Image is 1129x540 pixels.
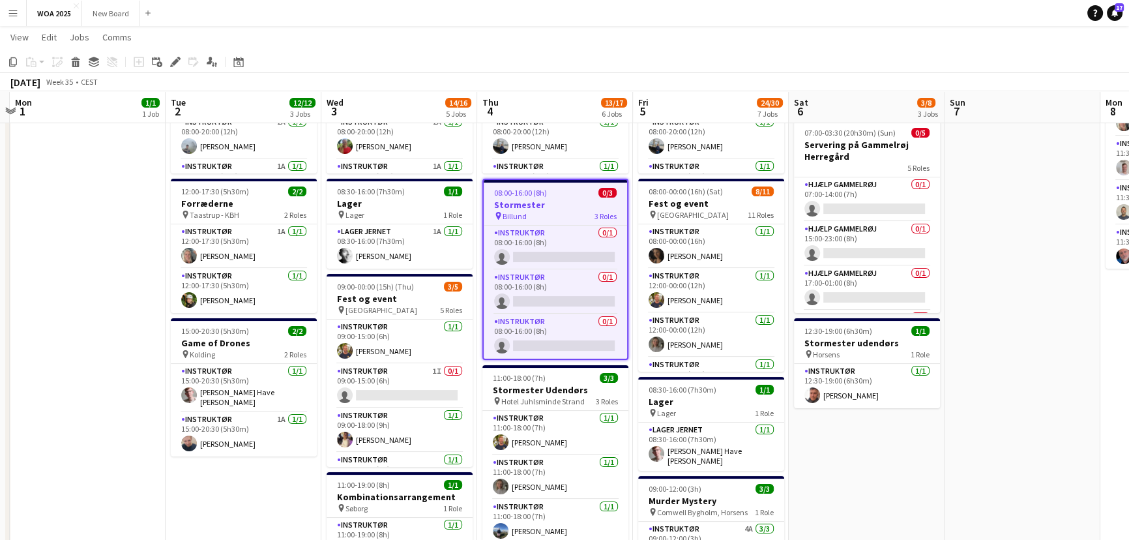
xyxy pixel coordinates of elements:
[649,385,716,395] span: 08:30-16:00 (7h30m)
[484,314,627,359] app-card-role: Instruktør0/108:00-16:00 (8h)
[327,408,473,453] app-card-role: Instruktør1/109:00-18:00 (9h)[PERSON_NAME]
[1115,3,1124,12] span: 17
[482,115,628,159] app-card-role: Instruktør1/108:00-20:00 (12h)[PERSON_NAME]
[755,507,774,517] span: 1 Role
[327,97,344,108] span: Wed
[288,326,306,336] span: 2/2
[638,198,784,209] h3: Fest og event
[327,491,473,503] h3: Kombinationsarrangement
[657,210,729,220] span: [GEOGRAPHIC_DATA]
[443,210,462,220] span: 1 Role
[493,373,546,383] span: 11:00-18:00 (7h)
[480,104,499,119] span: 4
[327,224,473,269] app-card-role: Lager Jernet1A1/108:30-16:00 (7h30m)[PERSON_NAME]
[638,224,784,269] app-card-role: Instruktør1/108:00-00:00 (16h)[PERSON_NAME]
[171,412,317,457] app-card-role: Instruktør1A1/115:00-20:30 (5h30m)[PERSON_NAME]
[65,29,95,46] a: Jobs
[482,384,628,396] h3: Stormester Udendørs
[337,480,390,490] span: 11:00-19:00 (8h)
[171,115,317,159] app-card-role: Instruktør2A1/108:00-20:00 (12h)[PERSON_NAME]
[482,411,628,455] app-card-role: Instruktør1/111:00-18:00 (7h)[PERSON_NAME]
[327,274,473,467] app-job-card: 09:00-00:00 (15h) (Thu)3/5Fest og event [GEOGRAPHIC_DATA]5 RolesInstruktør1/109:00-15:00 (6h)[PER...
[638,97,649,108] span: Fri
[171,179,317,313] app-job-card: 12:00-17:30 (5h30m)2/2Forræderne Taastrup - KBH2 RolesInstruktør1A1/112:00-17:30 (5h30m)[PERSON_N...
[10,31,29,43] span: View
[171,269,317,313] app-card-role: Instruktør1/112:00-17:30 (5h30m)[PERSON_NAME]
[755,408,774,418] span: 1 Role
[288,187,306,196] span: 2/2
[794,318,940,408] app-job-card: 12:30-19:00 (6h30m)1/1Stormester udendørs Horsens1 RoleInstruktør1/112:30-19:00 (6h30m)[PERSON_NAME]
[337,282,414,292] span: 09:00-00:00 (15h) (Thu)
[327,293,473,305] h3: Fest og event
[907,163,930,173] span: 5 Roles
[444,282,462,292] span: 3/5
[444,187,462,196] span: 1/1
[102,31,132,43] span: Comms
[97,29,137,46] a: Comms
[284,350,306,359] span: 2 Roles
[638,377,784,471] div: 08:30-16:00 (7h30m)1/1Lager Lager1 RoleLager Jernet1/108:30-16:00 (7h30m)[PERSON_NAME] Have [PERS...
[638,495,784,507] h3: Murder Mystery
[444,480,462,490] span: 1/1
[638,269,784,313] app-card-role: Instruktør1/112:00-00:00 (12h)[PERSON_NAME]
[598,188,617,198] span: 0/3
[327,320,473,364] app-card-role: Instruktør1/109:00-15:00 (6h)[PERSON_NAME]
[171,318,317,457] div: 15:00-20:30 (5h30m)2/2Game of Drones Kolding2 RolesInstruktør1/115:00-20:30 (5h30m)[PERSON_NAME] ...
[42,31,57,43] span: Edit
[636,104,649,119] span: 5
[484,270,627,314] app-card-role: Instruktør0/108:00-16:00 (8h)
[484,226,627,270] app-card-role: Instruktør0/108:00-16:00 (8h)
[748,210,774,220] span: 11 Roles
[327,364,473,408] app-card-role: Instruktør1I0/109:00-15:00 (6h)
[1106,97,1122,108] span: Mon
[171,224,317,269] app-card-role: Instruktør1A1/112:00-17:30 (5h30m)[PERSON_NAME]
[794,177,940,222] app-card-role: Hjælp Gammelrøj0/107:00-14:00 (7h)
[327,179,473,269] div: 08:30-16:00 (7h30m)1/1Lager Lager1 RoleLager Jernet1A1/108:30-16:00 (7h30m)[PERSON_NAME]
[638,313,784,357] app-card-role: Instruktør1/112:00-00:00 (12h)[PERSON_NAME]
[911,350,930,359] span: 1 Role
[813,350,840,359] span: Horsens
[494,188,547,198] span: 08:00-16:00 (8h)
[638,357,784,402] app-card-role: Instruktør1/112:00-00:00 (12h)
[950,97,965,108] span: Sun
[600,373,618,383] span: 3/3
[638,159,784,203] app-card-role: Instruktør1/108:00-20:00 (12h)
[794,97,808,108] span: Sat
[70,31,89,43] span: Jobs
[327,453,473,497] app-card-role: Instruktør1/109:00-18:00 (9h)
[171,198,317,209] h3: Forræderne
[794,139,940,162] h3: Servering på Gammelrøj Herregård
[501,397,585,406] span: Hotel Juhlsminde Strand
[638,423,784,471] app-card-role: Lager Jernet1/108:30-16:00 (7h30m)[PERSON_NAME] Have [PERSON_NAME]
[482,179,628,360] app-job-card: 08:00-16:00 (8h)0/3Stormester Billund3 RolesInstruktør0/108:00-16:00 (8h) Instruktør0/108:00-16:0...
[345,210,364,220] span: Lager
[638,179,784,372] app-job-card: 08:00-00:00 (16h) (Sat)8/11Fest og event [GEOGRAPHIC_DATA]11 RolesInstruktør1/108:00-00:00 (16h)[...
[15,97,32,108] span: Mon
[345,503,368,513] span: Søborg
[755,385,774,395] span: 1/1
[482,97,499,108] span: Thu
[602,109,626,119] div: 6 Jobs
[794,120,940,313] div: 07:00-03:30 (20h30m) (Sun)0/5Servering på Gammelrøj Herregård5 RolesHjælp Gammelrøj0/107:00-14:00...
[804,128,896,138] span: 07:00-03:30 (20h30m) (Sun)
[142,109,159,119] div: 1 Job
[5,29,34,46] a: View
[594,211,617,221] span: 3 Roles
[657,408,676,418] span: Lager
[327,159,473,203] app-card-role: Instruktør1A1/108:00-20:00 (12h)
[284,210,306,220] span: 2 Roles
[792,104,808,119] span: 6
[81,77,98,87] div: CEST
[638,396,784,408] h3: Lager
[917,98,935,108] span: 3/8
[445,98,471,108] span: 14/16
[337,187,405,196] span: 08:30-16:00 (7h30m)
[443,503,462,513] span: 1 Role
[169,104,186,119] span: 2
[1107,5,1122,21] a: 17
